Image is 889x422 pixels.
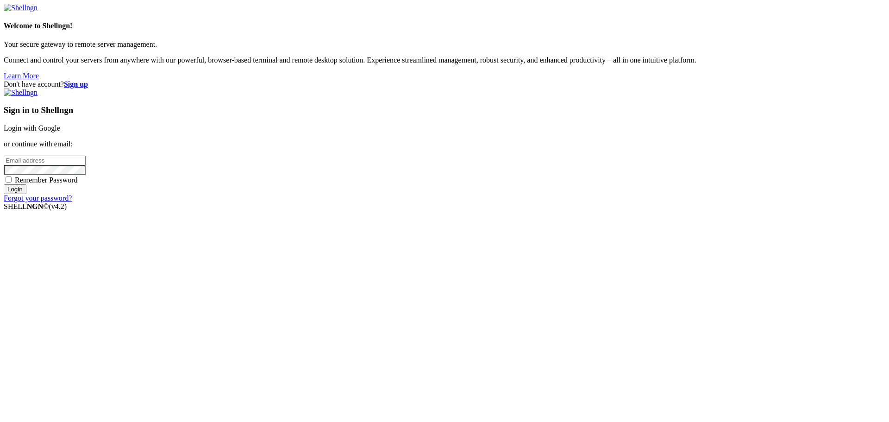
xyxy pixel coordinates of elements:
div: Don't have account? [4,80,885,88]
img: Shellngn [4,4,38,12]
p: or continue with email: [4,140,885,148]
span: 4.2.0 [49,202,67,210]
p: Your secure gateway to remote server management. [4,40,885,49]
a: Forgot your password? [4,194,72,202]
span: SHELL © [4,202,67,210]
a: Login with Google [4,124,60,132]
input: Email address [4,156,86,165]
span: Remember Password [15,176,78,184]
p: Connect and control your servers from anywhere with our powerful, browser-based terminal and remo... [4,56,885,64]
b: NGN [27,202,44,210]
input: Remember Password [6,176,12,183]
h3: Sign in to Shellngn [4,105,885,115]
img: Shellngn [4,88,38,97]
a: Sign up [64,80,88,88]
input: Login [4,184,26,194]
a: Learn More [4,72,39,80]
h4: Welcome to Shellngn! [4,22,885,30]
